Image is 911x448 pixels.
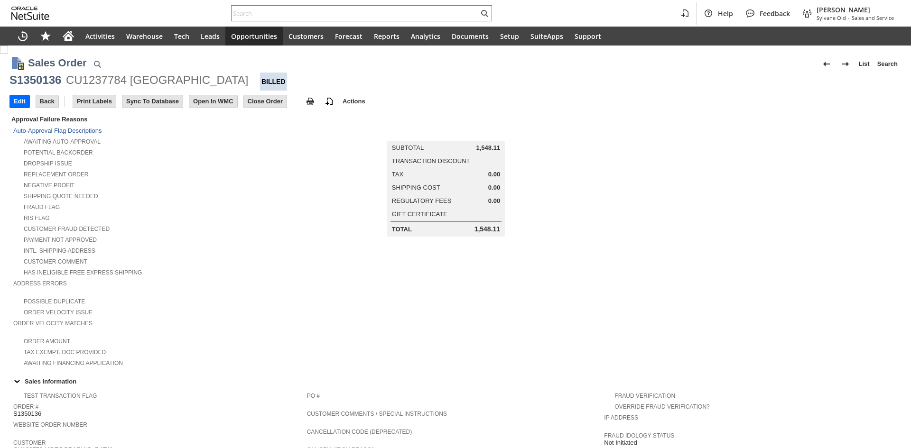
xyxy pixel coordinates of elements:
span: - [848,14,850,21]
a: Customer [13,439,46,446]
input: Print Labels [73,95,116,108]
span: Setup [500,32,519,41]
span: Tech [174,32,189,41]
a: Transaction Discount [392,157,470,165]
a: Shipping Cost [392,184,440,191]
span: Reports [374,32,400,41]
img: Previous [821,58,832,70]
a: Total [392,226,412,233]
a: Opportunities [225,27,283,46]
span: 0.00 [488,184,500,192]
svg: Home [63,30,74,42]
span: [PERSON_NAME] [817,5,894,14]
img: Quick Find [92,58,103,70]
input: Back [36,95,58,108]
img: print.svg [305,96,316,107]
a: Website Order Number [13,421,87,428]
a: Fraud Verification [614,393,675,399]
a: Possible Duplicate [24,298,85,305]
span: Warehouse [126,32,163,41]
div: Approval Failure Reasons [9,114,303,125]
a: Regulatory Fees [392,197,451,204]
input: Search [232,8,479,19]
span: 1,548.11 [474,225,501,233]
a: Setup [494,27,525,46]
a: Search [874,56,902,72]
span: Forecast [335,32,363,41]
a: Leads [195,27,225,46]
span: Analytics [411,32,440,41]
a: Order # [13,403,38,410]
a: Intl. Shipping Address [24,247,95,254]
span: Sylvane Old [817,14,846,21]
div: Sales Information [9,375,898,387]
a: Negative Profit [24,182,74,189]
span: 0.00 [488,171,500,178]
span: Help [718,9,733,18]
a: Home [57,27,80,46]
a: Customer Comments / Special Instructions [307,411,447,417]
span: Opportunities [231,32,277,41]
a: Tax [392,171,403,178]
a: Override Fraud Verification? [614,403,709,410]
a: Replacement Order [24,171,88,178]
a: Order Amount [24,338,70,345]
span: Leads [201,32,220,41]
span: 0.00 [488,197,500,205]
h1: Sales Order [28,55,87,71]
a: Order Velocity Issue [24,309,93,316]
span: Documents [452,32,489,41]
a: Auto-Approval Flag Descriptions [13,127,102,134]
span: Not Initiated [604,439,637,447]
a: Awaiting Auto-Approval [24,138,101,145]
a: Tax Exempt. Doc Provided [24,349,106,356]
a: Has Ineligible Free Express Shipping [24,269,142,276]
a: Dropship Issue [24,160,72,167]
a: Reports [368,27,405,46]
span: Sales and Service [852,14,894,21]
a: Shipping Quote Needed [24,193,98,200]
svg: Shortcuts [40,30,51,42]
a: Awaiting Financing Application [24,360,123,366]
td: Sales Information [9,375,902,387]
span: Activities [85,32,115,41]
span: Customers [288,32,324,41]
caption: Summary [387,126,505,141]
div: S1350136 [9,73,61,88]
a: Forecast [329,27,368,46]
svg: Recent Records [17,30,28,42]
div: CU1237784 [GEOGRAPHIC_DATA] [66,73,249,88]
a: PO # [307,393,320,399]
svg: Search [479,8,490,19]
a: Actions [339,98,369,105]
a: Potential Backorder [24,149,93,156]
a: Test Transaction Flag [24,393,97,399]
a: RIS flag [24,215,50,221]
a: Customer Comment [24,258,87,265]
a: Recent Records [11,27,34,46]
a: Subtotal [392,144,424,151]
a: Payment not approved [24,237,97,243]
input: Edit [10,95,29,108]
span: Feedback [760,9,790,18]
a: Gift Certificate [392,210,447,218]
img: Next [840,58,851,70]
span: S1350136 [13,410,41,418]
a: Fraud Flag [24,204,60,210]
a: Activities [80,27,121,46]
a: Documents [446,27,494,46]
a: Address Errors [13,280,67,287]
a: Fraud Idology Status [604,432,674,439]
a: Analytics [405,27,446,46]
input: Open In WMC [189,95,237,108]
span: Support [575,32,601,41]
svg: logo [11,7,49,20]
span: 1,548.11 [476,144,501,152]
a: SuiteApps [525,27,569,46]
input: Close Order [244,95,287,108]
img: add-record.svg [324,96,335,107]
div: Shortcuts [34,27,57,46]
input: Sync To Database [122,95,183,108]
a: List [855,56,874,72]
a: Order Velocity Matches [13,320,93,327]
